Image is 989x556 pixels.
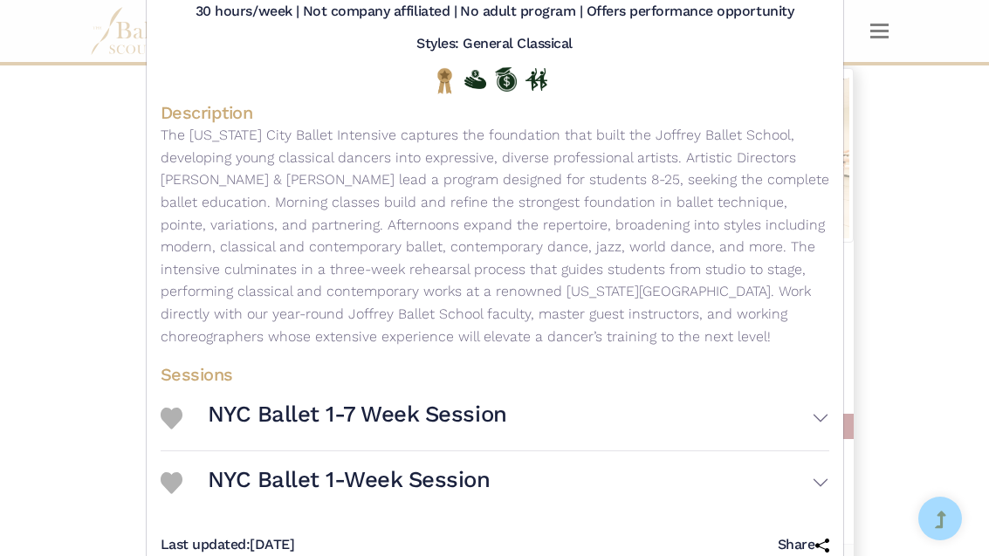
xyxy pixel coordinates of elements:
img: Offers Scholarship [495,67,517,92]
h4: Description [161,101,829,124]
h5: Not company affiliated | [303,3,457,21]
h3: NYC Ballet 1-7 Week Session [208,400,507,429]
h5: No adult program | [460,3,582,21]
img: National [434,67,456,94]
h5: Styles: General Classical [416,35,573,53]
h5: 30 hours/week | [196,3,299,21]
h5: Offers performance opportunity [587,3,794,21]
h5: Share [778,536,829,554]
img: Heart [161,408,182,429]
span: Last updated: [161,536,251,553]
h4: Sessions [161,363,829,386]
img: Offers Financial Aid [464,70,486,89]
button: NYC Ballet 1-Week Session [208,458,829,508]
button: NYC Ballet 1-7 Week Session [208,393,829,443]
h5: [DATE] [161,536,295,554]
img: In Person [525,68,547,91]
p: The [US_STATE] City Ballet Intensive captures the foundation that built the Joffrey Ballet School... [161,124,829,347]
img: Heart [161,472,182,494]
h3: NYC Ballet 1-Week Session [208,465,491,494]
